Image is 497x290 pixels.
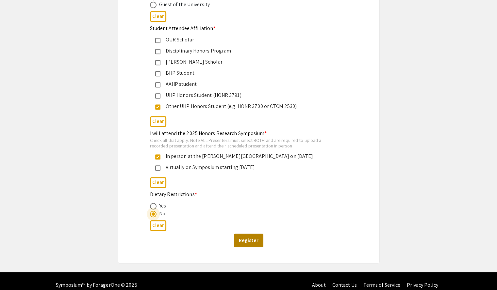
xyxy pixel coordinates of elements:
div: In person at the [PERSON_NAME][GEOGRAPHIC_DATA] on [DATE] [160,152,332,160]
div: Check all that apply. Note ALL Presenters must select BOTH and are required to upload a recorded ... [150,137,337,149]
mat-label: Dietary Restrictions [150,191,197,198]
a: Contact Us [332,282,356,288]
a: Terms of Service [363,282,400,288]
iframe: Chat [5,261,28,285]
button: Clear [150,177,166,188]
div: OUR Scholar [160,36,332,44]
button: Register [234,234,263,247]
div: Other UHP Honors Student (e.g. HONR 3700 or CTCM 2530) [160,102,332,110]
button: Clear [150,11,166,22]
div: AAHP student [160,80,332,88]
div: Guest of the University [159,1,210,8]
mat-label: I will attend the 2025 Honors Research Symposium [150,130,267,137]
button: Clear [150,116,166,127]
a: About [312,282,326,288]
div: [PERSON_NAME] Scholar [160,58,332,66]
button: Clear [150,220,166,231]
div: BHP Student [160,69,332,77]
a: Privacy Policy [407,282,438,288]
mat-label: Student Attendee Affiliation [150,25,216,32]
div: Yes [159,202,166,210]
div: No [159,210,165,218]
div: Virtually on Symposium starting [DATE] [160,163,332,171]
div: Disciplinary Honors Program [160,47,332,55]
div: UHP Honors Student (HONR 3791) [160,91,332,99]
